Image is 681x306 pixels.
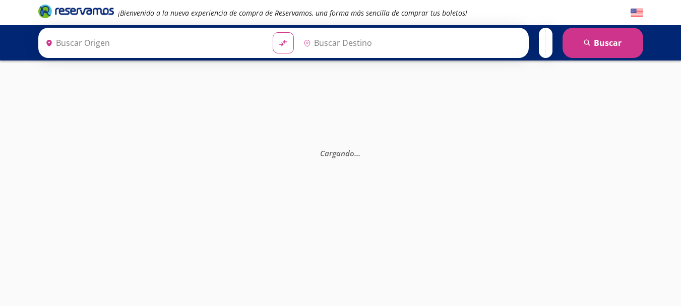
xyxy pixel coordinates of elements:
[356,148,358,158] span: .
[358,148,360,158] span: .
[118,8,467,18] em: ¡Bienvenido a la nueva experiencia de compra de Reservamos, una forma más sencilla de comprar tus...
[299,30,523,55] input: Buscar Destino
[38,4,114,19] i: Brand Logo
[354,148,356,158] span: .
[41,30,265,55] input: Buscar Origen
[320,148,360,158] em: Cargando
[563,28,643,58] button: Buscar
[631,7,643,19] button: English
[38,4,114,22] a: Brand Logo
